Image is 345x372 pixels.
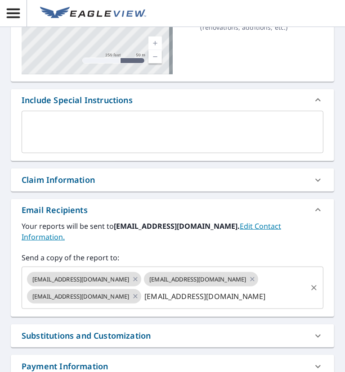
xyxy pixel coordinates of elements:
[27,292,134,301] span: [EMAIL_ADDRESS][DOMAIN_NAME]
[22,204,88,216] div: Email Recipients
[11,89,334,111] div: Include Special Instructions
[114,221,240,231] b: [EMAIL_ADDRESS][DOMAIN_NAME].
[22,174,95,186] div: Claim Information
[308,281,320,294] button: Clear
[35,1,152,26] a: EV Logo
[22,252,323,263] label: Send a copy of the report to:
[148,36,162,50] a: Current Level 17, Zoom In
[201,23,314,32] p: ( renovations, additions, etc. )
[22,94,133,106] div: Include Special Instructions
[148,50,162,64] a: Current Level 17, Zoom Out
[144,272,258,286] div: [EMAIL_ADDRESS][DOMAIN_NAME]
[11,324,334,347] div: Substitutions and Customization
[27,272,141,286] div: [EMAIL_ADDRESS][DOMAIN_NAME]
[144,275,251,284] span: [EMAIL_ADDRESS][DOMAIN_NAME]
[22,330,151,342] div: Substitutions and Customization
[22,221,323,242] label: Your reports will be sent to
[27,275,134,284] span: [EMAIL_ADDRESS][DOMAIN_NAME]
[27,289,141,304] div: [EMAIL_ADDRESS][DOMAIN_NAME]
[11,199,334,221] div: Email Recipients
[40,7,146,20] img: EV Logo
[11,168,334,191] div: Claim Information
